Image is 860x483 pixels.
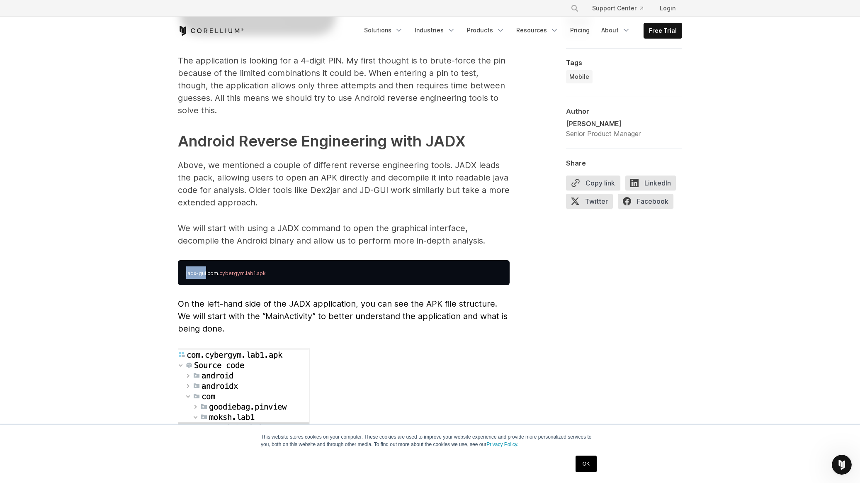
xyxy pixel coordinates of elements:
[178,54,510,117] p: The application is looking for a 4-digit PIN. My first thought is to brute-force the pin because ...
[178,132,466,150] strong: Android Reverse Engineering with JADX
[566,194,613,209] span: Twitter
[565,23,595,38] a: Pricing
[410,23,460,38] a: Industries
[561,1,682,16] div: Navigation Menu
[585,1,650,16] a: Support Center
[567,1,582,16] button: Search
[566,176,620,190] button: Copy link
[625,176,676,190] span: LinkedIn
[596,23,635,38] a: About
[178,159,510,209] p: Above, we mentioned a couple of different reverse engineering tools. JADX leads the pack, allowin...
[566,159,682,167] div: Share
[566,107,682,115] div: Author
[566,194,618,212] a: Twitter
[625,176,681,194] a: LinkedIn
[486,442,518,447] a: Privacy Policy.
[576,456,597,472] a: OK
[359,23,682,39] div: Navigation Menu
[832,455,852,475] iframe: Intercom live chat
[178,222,510,247] p: We will start with using a JADX command to open the graphical interface, decompile the Android bi...
[566,129,641,139] div: Senior Product Manager
[186,270,218,276] span: jadx-gui com
[511,23,564,38] a: Resources
[618,194,673,209] span: Facebook
[644,23,682,38] a: Free Trial
[566,119,641,129] div: [PERSON_NAME]
[618,194,678,212] a: Facebook
[566,59,682,67] div: Tags
[178,26,244,36] a: Corellium Home
[653,1,682,16] a: Login
[462,23,510,38] a: Products
[178,299,508,334] span: On the left-hand side of the JADX application, you can see the APK file structure. We will start ...
[261,433,599,448] p: This website stores cookies on your computer. These cookies are used to improve your website expe...
[359,23,408,38] a: Solutions
[218,270,266,276] span: .cybergym.lab1.apk
[566,70,593,83] a: Mobile
[569,73,589,81] span: Mobile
